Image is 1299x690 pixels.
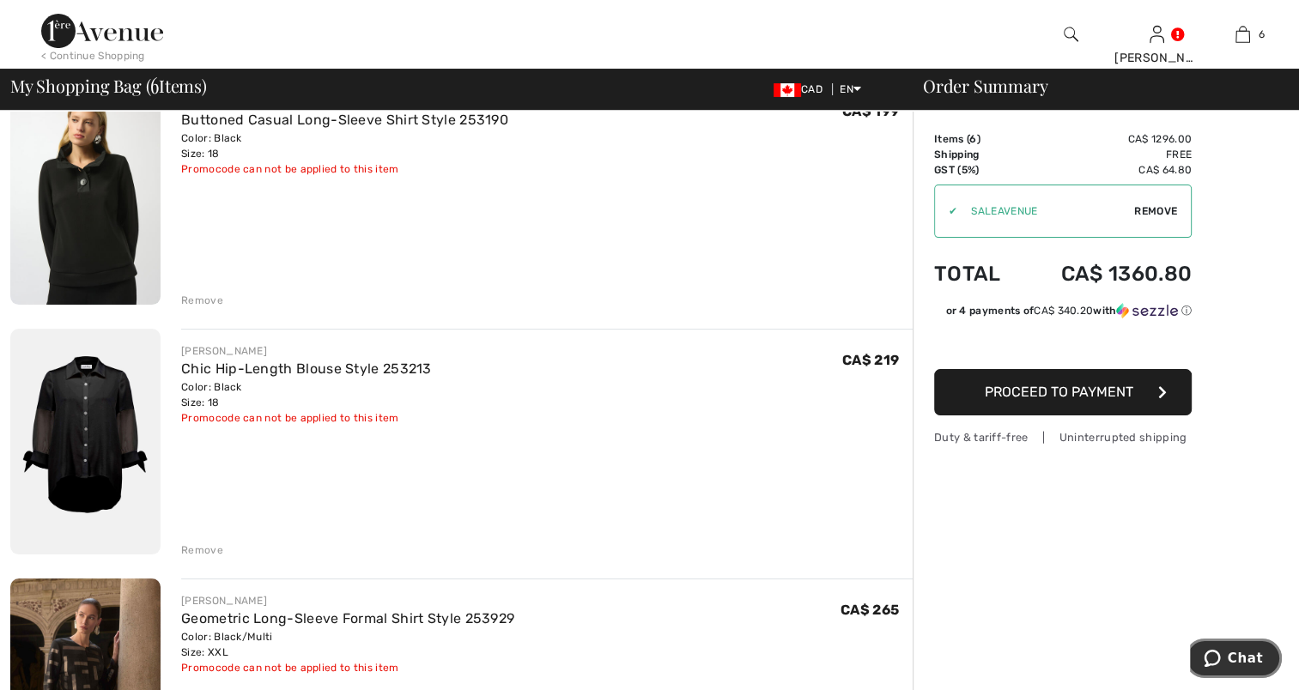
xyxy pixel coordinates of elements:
[181,629,514,660] div: Color: Black/Multi Size: XXL
[181,542,223,558] div: Remove
[841,602,899,618] span: CA$ 265
[10,80,161,305] img: Buttoned Casual Long-Sleeve Shirt Style 253190
[842,352,899,368] span: CA$ 219
[1034,305,1093,317] span: CA$ 340.20
[181,660,514,675] div: Promocode can not be applied to this item
[1021,147,1192,162] td: Free
[934,369,1192,415] button: Proceed to Payment
[150,73,159,95] span: 6
[774,83,801,97] img: Canadian Dollar
[1259,27,1265,42] span: 6
[934,429,1192,445] div: Duty & tariff-free | Uninterrupted shipping
[1021,162,1192,178] td: CA$ 64.80
[181,293,223,308] div: Remove
[181,379,432,410] div: Color: Black Size: 18
[1200,24,1284,45] a: 6
[181,593,514,608] div: [PERSON_NAME]
[934,303,1192,324] div: or 4 payments ofCA$ 340.20withSezzle Click to learn more about Sezzle
[934,147,1021,162] td: Shipping
[1021,131,1192,147] td: CA$ 1296.00
[1064,24,1078,45] img: search the website
[842,103,899,119] span: CA$ 199
[1114,49,1199,67] div: [PERSON_NAME]
[985,384,1133,400] span: Proceed to Payment
[934,162,1021,178] td: GST (5%)
[902,77,1289,94] div: Order Summary
[181,343,432,359] div: [PERSON_NAME]
[181,610,514,626] a: Geometric Long-Sleeve Formal Shirt Style 253929
[1116,303,1178,318] img: Sezzle
[957,185,1134,237] input: Promo code
[41,14,163,48] img: 1ère Avenue
[10,77,207,94] span: My Shopping Bag ( Items)
[10,329,161,554] img: Chic Hip-Length Blouse Style 253213
[181,410,432,426] div: Promocode can not be applied to this item
[1190,639,1282,681] iframe: Opens a widget where you can chat to one of our agents
[181,161,508,177] div: Promocode can not be applied to this item
[934,324,1192,363] iframe: PayPal-paypal
[774,83,829,95] span: CAD
[945,303,1192,318] div: or 4 payments of with
[1021,245,1192,303] td: CA$ 1360.80
[969,133,976,145] span: 6
[1150,24,1164,45] img: My Info
[1150,26,1164,42] a: Sign In
[1235,24,1250,45] img: My Bag
[934,131,1021,147] td: Items ( )
[935,203,957,219] div: ✔
[181,112,508,128] a: Buttoned Casual Long-Sleeve Shirt Style 253190
[840,83,861,95] span: EN
[1134,203,1177,219] span: Remove
[181,360,432,377] a: Chic Hip-Length Blouse Style 253213
[181,130,508,161] div: Color: Black Size: 18
[934,245,1021,303] td: Total
[41,48,145,64] div: < Continue Shopping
